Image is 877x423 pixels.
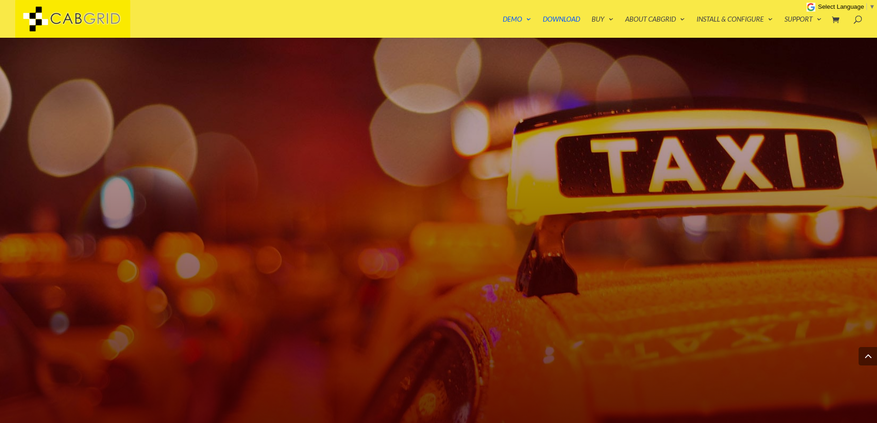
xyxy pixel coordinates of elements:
a: About CabGrid [625,16,685,38]
span: Select Language [818,3,864,10]
a: Install & Configure [697,16,773,38]
a: Support [784,16,822,38]
a: Demo [503,16,531,38]
a: Buy [592,16,614,38]
a: CabGrid Taxi Plugin [15,13,130,23]
a: Select Language​ [818,3,875,10]
span: ▼ [869,3,875,10]
a: Download [543,16,580,38]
